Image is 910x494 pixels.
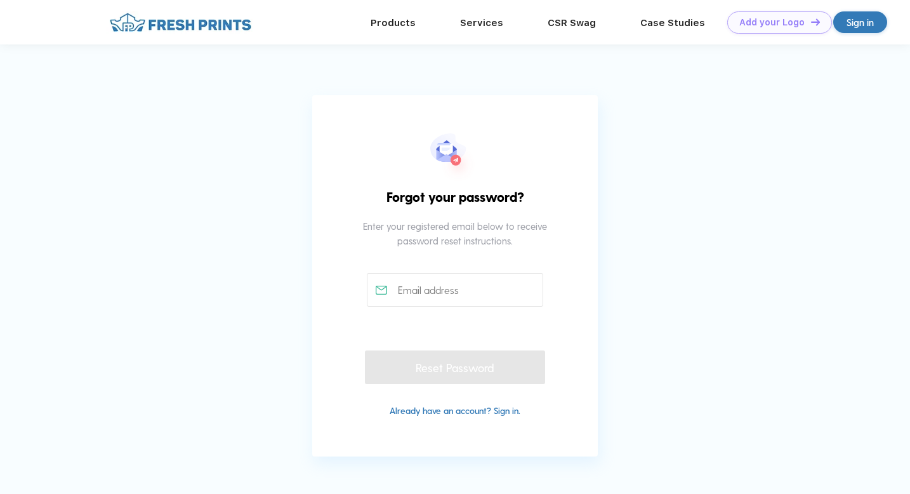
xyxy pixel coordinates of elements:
[106,11,255,34] img: fo%20logo%202.webp
[430,133,480,187] img: forgot_pwd.svg
[371,17,416,29] a: Products
[390,405,520,416] a: Already have an account? Sign in.
[355,219,555,273] div: Enter your registered email below to receive password reset instructions.
[811,18,820,25] img: DT
[833,11,887,33] a: Sign in
[367,273,544,307] input: Email address
[376,286,387,295] img: email_active.svg
[369,187,541,220] div: Forgot your password?
[739,17,805,28] div: Add your Logo
[847,15,874,30] div: Sign in
[365,350,545,384] div: Reset Password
